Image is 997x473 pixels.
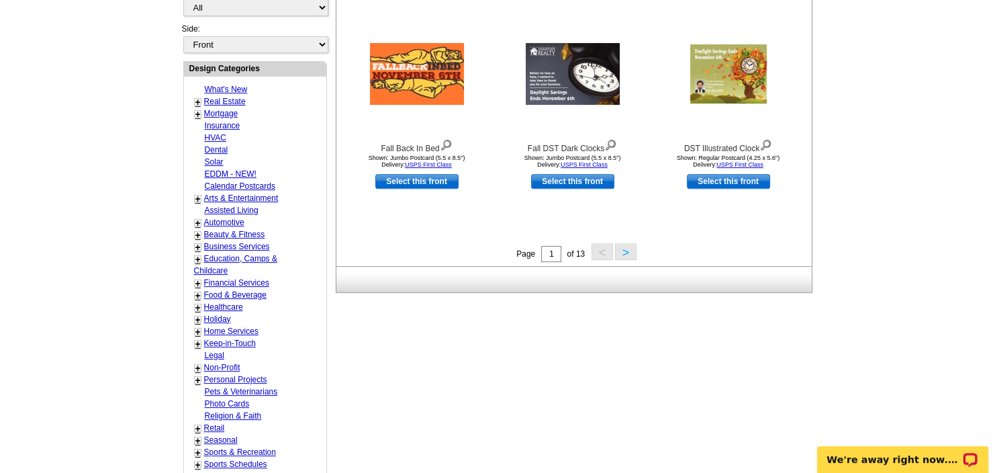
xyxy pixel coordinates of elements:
[204,193,279,203] a: Arts & Entertainment
[204,290,267,300] a: Food & Beverage
[195,193,201,204] a: +
[205,387,278,396] a: Pets & Veterinarians
[516,249,535,259] span: Page
[205,351,224,360] a: Legal
[205,181,275,191] a: Calendar Postcards
[499,136,647,155] div: Fall DST Dark Clocks
[204,242,270,251] a: Business Services
[204,460,267,469] a: Sports Schedules
[182,23,327,54] div: Side:
[195,423,201,434] a: +
[205,145,228,155] a: Dental
[195,109,201,120] a: +
[204,109,238,118] a: Mortgage
[195,230,201,241] a: +
[205,206,258,215] a: Assisted Living
[204,230,265,239] a: Beauty & Fitness
[205,133,226,142] a: HVAC
[195,302,201,313] a: +
[195,460,201,470] a: +
[205,121,240,130] a: Insurance
[195,290,201,301] a: +
[204,302,243,312] a: Healthcare
[205,411,262,421] a: Religion & Faith
[195,97,201,107] a: +
[195,447,201,458] a: +
[204,218,244,227] a: Automotive
[204,278,269,288] a: Financial Services
[370,43,464,105] img: Fall Back In Bed
[195,375,201,386] a: +
[591,243,613,260] button: <
[204,314,231,324] a: Holiday
[204,423,225,433] a: Retail
[440,136,453,151] img: view design details
[195,218,201,228] a: +
[204,375,267,384] a: Personal Projects
[375,174,459,189] a: use this design
[343,136,491,155] div: Fall Back In Bed
[655,155,802,168] div: Shown: Regular Postcard (4.25 x 5.6") Delivery:
[195,278,201,289] a: +
[194,254,277,275] a: Education, Camps & Childcare
[531,174,614,189] a: use this design
[204,447,276,457] a: Sports & Recreation
[759,136,772,151] img: view design details
[204,327,258,336] a: Home Services
[195,314,201,325] a: +
[567,249,585,259] span: of 13
[716,161,763,168] a: USPS First Class
[195,339,201,349] a: +
[499,155,647,168] div: Shown: Jumbo Postcard (5.5 x 8.5") Delivery:
[205,157,224,167] a: Solar
[615,243,636,260] button: >
[687,174,770,189] a: use this design
[690,44,767,103] img: DST Illustrated Clock
[526,43,620,105] img: Fall DST Dark Clocks
[184,62,326,75] div: Design Categories
[195,327,201,337] a: +
[204,435,238,445] a: Seasonal
[655,136,802,155] div: DST Illustrated Clock
[205,399,250,408] a: Photo Cards
[195,363,201,374] a: +
[808,431,997,473] iframe: LiveChat chat widget
[343,155,491,168] div: Shown: Jumbo Postcard (5.5 x 8.5") Delivery:
[205,85,248,94] a: What's New
[205,169,256,179] a: EDDM - NEW!
[405,161,452,168] a: USPS First Class
[604,136,617,151] img: view design details
[561,161,608,168] a: USPS First Class
[204,339,256,348] a: Keep-in-Touch
[195,254,201,265] a: +
[204,97,246,106] a: Real Estate
[195,242,201,253] a: +
[195,435,201,446] a: +
[204,363,240,372] a: Non-Profit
